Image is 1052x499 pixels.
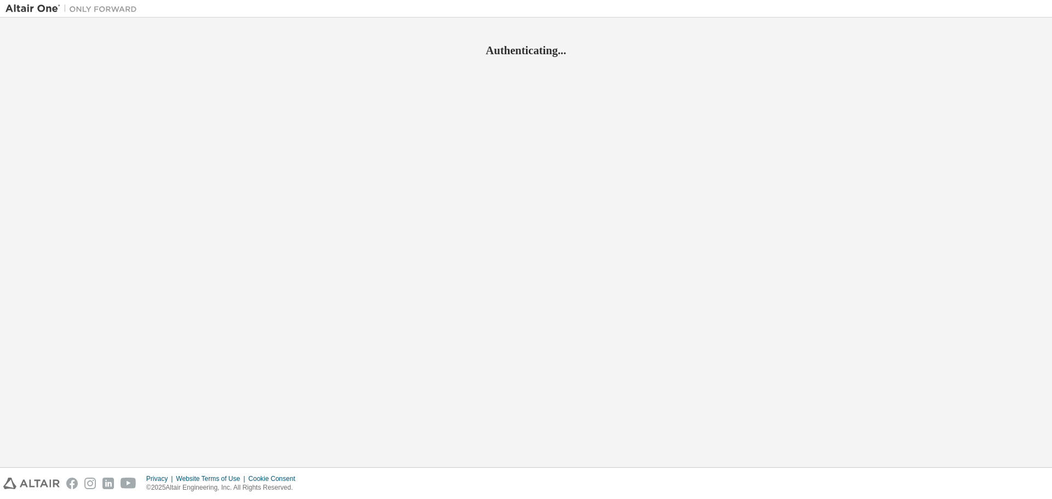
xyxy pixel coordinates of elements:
div: Privacy [146,474,176,483]
img: youtube.svg [121,478,136,489]
img: instagram.svg [84,478,96,489]
img: altair_logo.svg [3,478,60,489]
div: Cookie Consent [248,474,301,483]
img: linkedin.svg [102,478,114,489]
img: Altair One [5,3,142,14]
p: © 2025 Altair Engineering, Inc. All Rights Reserved. [146,483,302,492]
div: Website Terms of Use [176,474,248,483]
img: facebook.svg [66,478,78,489]
h2: Authenticating... [5,43,1047,58]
